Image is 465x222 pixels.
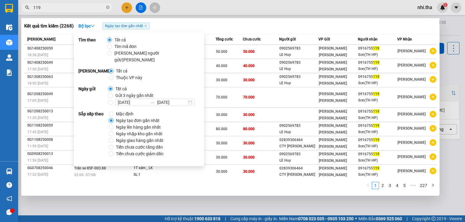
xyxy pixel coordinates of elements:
span: 30.000 [216,155,227,159]
span: [PERSON_NAME] [397,77,426,82]
span: 18:36 [DATE] [27,53,48,57]
span: 80.000 [243,127,255,131]
div: 0902569783 [279,123,318,129]
div: SG1108250008 [27,137,72,143]
div: 0916755 [358,60,397,66]
div: Sơn(TH HP) [358,172,397,178]
span: 30.000 [243,78,255,82]
span: 17:32 [DATE] [27,172,48,177]
div: 0916755 [358,151,397,157]
span: Người nhận [358,37,378,41]
span: search [25,5,29,10]
span: [PERSON_NAME] [PERSON_NAME] [319,166,347,177]
div: 0902569783 [279,60,318,66]
div: Sơn(TH HP) [358,115,397,121]
span: plus-circle [430,94,436,100]
span: 119 [373,166,379,170]
strong: Sắp xếp theo [78,111,109,157]
span: [PERSON_NAME] [PERSON_NAME] [319,75,347,85]
img: warehouse-icon [6,54,12,61]
div: SG0708250046 [27,165,72,171]
li: Next 5 Pages [408,182,418,189]
span: ••• [408,182,418,189]
span: close [144,24,147,27]
span: 30.000 [243,169,255,174]
span: 30.000 [216,113,227,117]
span: Tất cả [113,85,129,92]
div: Sơn(TH HP) [358,157,397,164]
div: CTY [PERSON_NAME] [279,143,318,150]
img: logo-vxr [5,4,13,13]
li: Previous Page [364,182,372,189]
div: SL: 1 [134,172,179,178]
a: 227 [418,182,429,189]
div: SG1208250013 [27,108,72,114]
span: Ngày tạo đơn gần nhất [103,23,150,29]
a: 1 [372,182,379,189]
span: Chưa cước [243,37,261,41]
div: SG0908250013 [27,151,72,157]
span: [PERSON_NAME] [397,112,426,116]
span: [PERSON_NAME] [PERSON_NAME] [319,124,347,134]
span: 119 [373,152,379,156]
span: 119 [373,60,379,65]
span: 70.000 [216,95,227,99]
div: 0916755 [358,165,397,172]
span: 30.000 [243,113,255,117]
span: message [6,209,12,215]
span: 119 [373,46,379,50]
div: LE Huy [279,80,318,86]
span: 17:09 [DATE] [27,98,48,103]
a: 5 [401,182,408,189]
div: Sơn(TH HP) [358,52,397,58]
span: [PERSON_NAME] [PERSON_NAME] [319,138,347,149]
div: SG1408250049 [27,60,72,66]
li: 1 [372,182,379,189]
span: 40.000 [216,64,227,68]
span: plus-circle [430,48,436,54]
span: 18:50 [DATE] [27,81,48,85]
span: plus-circle [430,76,436,83]
span: Tiền chưa cước giảm dần [114,150,166,157]
span: close-circle [106,5,110,11]
span: 80.000 [216,127,227,131]
span: [PERSON_NAME] [397,95,426,99]
div: 02839306464 [279,165,318,172]
span: Ngày lên hàng gần nhất [114,124,163,130]
div: 0916755 [358,91,397,97]
span: 17:50 [DATE] [27,67,48,71]
strong: [PERSON_NAME] [78,68,109,81]
span: notification [6,196,12,201]
div: SG1108250059 [27,122,72,129]
span: plus-circle [430,139,436,146]
span: [PERSON_NAME] [27,37,55,41]
span: [PERSON_NAME] [PERSON_NAME] [319,92,347,103]
li: 227 [418,182,429,189]
span: [PERSON_NAME] [PERSON_NAME] [319,109,347,120]
div: LE Huy [279,157,318,164]
li: 5 [401,182,408,189]
div: 0916755 [358,123,397,129]
span: [PERSON_NAME] [PERSON_NAME] [319,46,347,57]
button: Bộ lọcdown [74,21,100,31]
span: to [150,100,155,105]
span: 70.000 [243,95,255,99]
span: 119 [373,75,379,79]
span: VP Gửi [318,37,330,41]
div: 0902569783 [279,151,318,157]
span: [PERSON_NAME] [397,49,426,53]
div: 0916755 [358,45,397,52]
span: 17:45 [DATE] [27,130,48,134]
span: Gửi 3 ngày gần nhất [113,92,156,99]
div: Sơn(TH HP) [358,80,397,86]
div: 1T xám _ LK [134,165,179,172]
span: 11:35 [DATE] [27,116,48,120]
span: [PERSON_NAME] [PERSON_NAME] [319,60,347,71]
strong: Tìm theo [78,37,107,63]
span: [PERSON_NAME] [397,169,426,173]
span: [PERSON_NAME] [397,63,426,67]
span: Ngày tạo đơn gần nhất [114,117,162,124]
div: 0916755 [358,137,397,143]
img: warehouse-icon [6,24,12,31]
span: plus-circle [430,62,436,69]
